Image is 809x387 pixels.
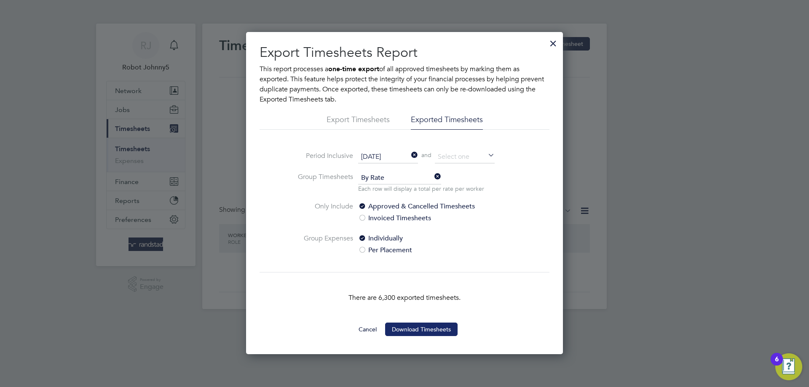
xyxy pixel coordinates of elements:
[328,65,379,73] b: one-time export
[260,44,549,61] h2: Export Timesheets Report
[358,184,484,193] p: Each row will display a total per rate per worker
[775,359,779,370] div: 6
[358,233,499,243] label: Individually
[435,151,495,163] input: Select one
[358,151,418,163] input: Select one
[411,115,483,130] li: Exported Timesheets
[352,323,383,336] button: Cancel
[327,115,390,130] li: Export Timesheets
[358,213,499,223] label: Invoiced Timesheets
[358,172,441,184] span: By Rate
[290,151,353,162] label: Period Inclusive
[290,172,353,191] label: Group Timesheets
[418,151,435,163] span: and
[385,323,458,336] button: Download Timesheets
[775,353,802,380] button: Open Resource Center, 6 new notifications
[358,245,499,255] label: Per Placement
[358,201,499,211] label: Approved & Cancelled Timesheets
[260,293,549,303] p: There are 6,300 exported timesheets.
[260,64,549,104] p: This report processes a of all approved timesheets by marking them as exported. This feature help...
[290,201,353,223] label: Only Include
[290,233,353,255] label: Group Expenses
